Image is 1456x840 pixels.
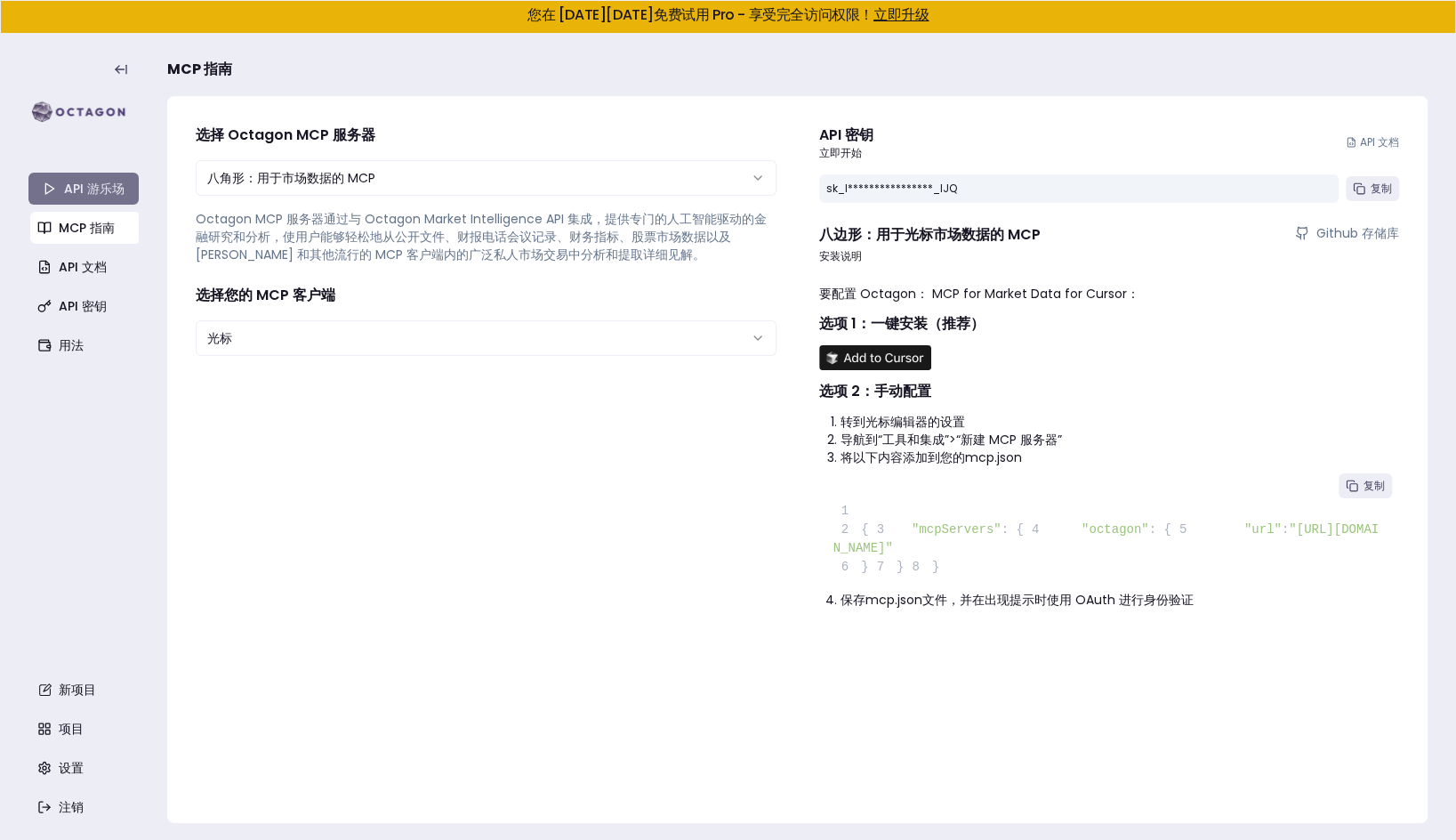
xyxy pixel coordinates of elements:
[1295,224,1399,242] a: Github 存储库
[1346,135,1399,149] a: API 文档
[904,560,939,574] span: }
[64,180,125,198] font: API 游乐场
[1363,479,1385,493] span: 复制
[1360,135,1399,149] font: API 文档
[196,210,776,263] p: Octagon MCP 服务器通过与 Octagon Market Intelligence API 集成，提供专门的人工智能驱动的金融研究和分析，使用户能够轻松地从公开文件、财报电话会议记录、...
[59,720,84,738] font: 项目
[30,713,141,745] a: 项目
[904,558,932,577] span: 8
[841,431,1400,448] li: 导航到“工具和集成”>“新建 MCP 服务器”
[30,290,141,322] a: API 密钥
[868,521,897,539] span: 3
[1002,522,1024,537] span: : {
[1171,521,1200,539] span: 5
[1082,522,1149,537] span: "octagon"
[1316,224,1399,242] span: Github 存储库
[833,522,869,537] span: {
[819,249,1400,263] p: 安装说明
[59,219,115,237] font: MCP 指南
[833,560,869,574] span: }
[1024,521,1052,539] span: 4
[1149,522,1171,537] span: : {
[1244,522,1282,537] span: "url"
[15,8,1441,22] h5: 您在 [DATE][DATE]免费试用 Pro - 享受完全访问权限！
[59,297,107,315] font: API 密钥
[833,502,862,521] span: 1
[873,4,929,25] a: 立即升级
[841,591,1400,609] li: 保存mcp.json文件，并在出现提示时使用 OAuth 进行身份验证
[28,94,139,130] img: logo-rect-yK7x_WSZ.svg
[30,329,141,361] a: 用法
[1339,473,1392,498] button: 复制
[912,522,1002,537] span: "mcpServers"
[1346,176,1399,201] button: 复制
[819,381,1400,402] h2: 选项 2：手动配置
[30,752,141,784] a: 设置
[30,251,141,283] a: API 文档
[59,336,84,354] font: 用法
[868,558,897,577] span: 7
[30,212,141,244] a: MCP 指南
[819,224,1041,246] h4: 八边形：用于光标市场数据的 MCP
[59,759,84,777] font: 设置
[30,791,141,823] a: 注销
[841,413,1400,431] li: 转到光标编辑器的设置
[1282,522,1289,537] span: :
[59,681,96,699] font: 新项目
[833,521,862,539] span: 2
[819,125,873,146] div: API 密钥
[59,258,107,276] font: API 文档
[28,173,139,205] a: API 游乐场
[841,448,1400,466] li: 将以下内容添加到您的mcp.json
[30,674,141,706] a: 新项目
[1371,182,1392,196] span: 复制
[59,798,84,816] font: 注销
[819,146,873,160] p: 立即开始
[196,125,776,146] h4: 选择 Octagon MCP 服务器
[819,345,931,370] img: Install MCP Server
[819,285,1400,303] p: 要配置 Octagon： MCP for Market Data for Cursor：
[167,59,232,80] span: MCP 指南
[819,313,1400,335] h2: 选项 1：一键安装（推荐）
[833,558,862,577] span: 6
[868,560,904,574] span: }
[196,285,776,306] h4: 选择您的 MCP 客户端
